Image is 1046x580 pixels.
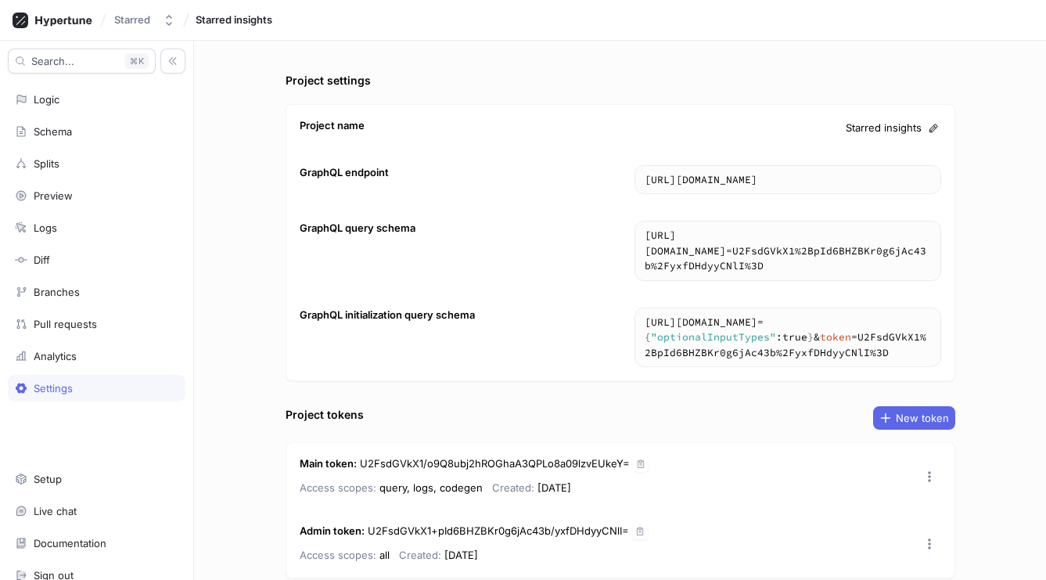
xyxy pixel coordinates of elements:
div: Project settings [286,72,371,88]
p: all [300,546,390,564]
div: Preview [34,189,73,202]
span: U2FsdGVkX1+pId6BHZBKr0g6jAc43b/yxfDHdyyCNlI= [368,524,629,537]
div: K [124,53,149,69]
strong: Admin token : [300,524,365,537]
textarea: [URL][DOMAIN_NAME] [635,222,940,280]
div: Splits [34,157,59,170]
div: GraphQL query schema [300,221,415,236]
div: Project tokens [286,406,364,423]
div: Logs [34,222,57,234]
div: Schema [34,125,72,138]
p: [DATE] [399,546,478,564]
div: GraphQL endpoint [300,165,389,181]
span: Created: [399,549,441,561]
span: Starred insights [846,121,922,136]
textarea: https://[DOMAIN_NAME]/schema?body={"optionalInputTypes":true}&token=U2FsdGVkX1%2BpId6BHZBKr0g6jAc... [635,308,940,367]
strong: Main token : [300,457,357,470]
div: Starred [114,13,150,27]
button: New token [873,406,955,430]
span: Starred insights [196,14,272,25]
p: [DATE] [492,478,571,497]
span: Access scopes: [300,481,376,494]
textarea: [URL][DOMAIN_NAME] [635,166,940,194]
div: Pull requests [34,318,97,330]
div: Live chat [34,505,77,517]
span: New token [896,413,949,423]
div: Logic [34,93,59,106]
span: Search... [31,56,74,66]
span: U2FsdGVkX1/o9Q8ubj2hROGhaA3QPLo8a09lzvEUkeY= [360,457,630,470]
span: Created: [492,481,534,494]
div: Documentation [34,537,106,549]
div: Branches [34,286,80,298]
div: GraphQL initialization query schema [300,308,475,323]
button: Starred [108,7,182,33]
div: Project name [300,118,365,134]
a: Documentation [8,530,185,557]
p: query, logs, codegen [300,478,483,497]
div: Analytics [34,350,77,362]
div: Diff [34,254,50,266]
div: Settings [34,382,73,394]
div: Setup [34,473,62,485]
button: Search...K [8,49,156,74]
span: Access scopes: [300,549,376,561]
